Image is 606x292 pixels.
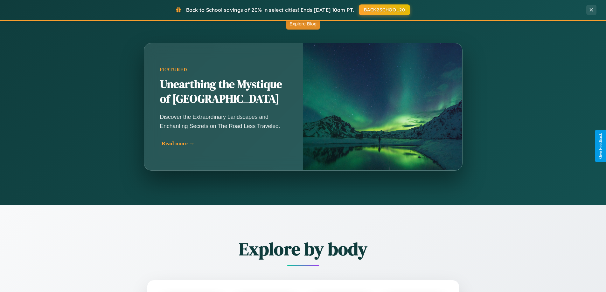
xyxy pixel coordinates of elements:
[286,18,320,30] button: Explore Blog
[186,7,354,13] span: Back to School savings of 20% in select cities! Ends [DATE] 10am PT.
[112,237,494,261] h2: Explore by body
[162,140,289,147] div: Read more →
[160,77,287,106] h2: Unearthing the Mystique of [GEOGRAPHIC_DATA]
[359,4,410,15] button: BACK2SCHOOL20
[160,112,287,130] p: Discover the Extraordinary Landscapes and Enchanting Secrets on The Road Less Traveled.
[598,133,603,159] div: Give Feedback
[160,67,287,72] div: Featured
